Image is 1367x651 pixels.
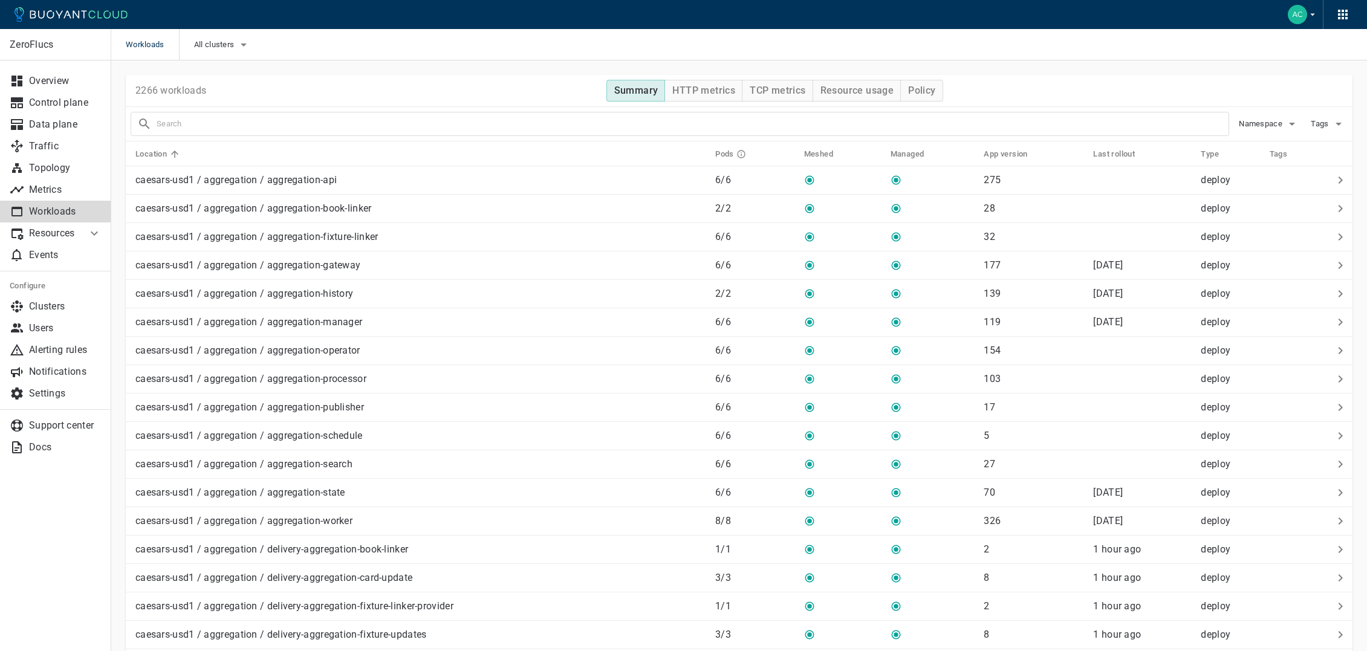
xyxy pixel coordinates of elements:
p: Clusters [29,300,102,313]
p: 275 [984,174,1001,186]
span: Managed [891,149,940,160]
button: Resource usage [813,80,901,102]
p: Resources [29,227,77,239]
span: Fri, 05 Sep 2025 18:20:10 GMT+10 / Fri, 05 Sep 2025 08:20:10 UTC [1093,259,1123,271]
span: Fri, 05 Sep 2025 18:14:31 GMT+10 / Fri, 05 Sep 2025 08:14:31 UTC [1093,316,1123,328]
p: caesars-usd1 / aggregation / aggregation-processor [135,373,366,385]
p: Topology [29,162,102,174]
p: 32 [984,231,995,242]
p: caesars-usd1 / aggregation / aggregation-history [135,288,353,300]
h4: Policy [908,85,935,97]
h5: App version [984,149,1027,159]
h4: TCP metrics [750,85,805,97]
span: Workloads [126,29,179,60]
p: Events [29,249,102,261]
p: deploy [1201,345,1259,357]
p: 6 / 6 [715,259,794,271]
p: 139 [984,288,1001,299]
p: caesars-usd1 / aggregation / aggregation-schedule [135,430,363,442]
p: Docs [29,441,102,453]
p: Support center [29,419,102,432]
p: deploy [1201,487,1259,499]
relative-time: [DATE] [1093,259,1123,271]
button: HTTP metrics [664,80,742,102]
h5: Meshed [804,149,833,159]
p: 1 / 1 [715,543,794,555]
p: caesars-usd1 / aggregation / delivery-aggregation-fixture-updates [135,629,427,641]
p: Workloads [29,206,102,218]
span: Tags [1311,119,1331,129]
p: Overview [29,75,102,87]
p: deploy [1201,629,1259,641]
p: caesars-usd1 / aggregation / aggregation-manager [135,316,362,328]
p: caesars-usd1 / aggregation / aggregation-api [135,174,337,186]
p: 6 / 6 [715,231,794,243]
span: Fri, 05 Sep 2025 18:14:32 GMT+10 / Fri, 05 Sep 2025 08:14:32 UTC [1093,288,1123,299]
p: 6 / 6 [715,174,794,186]
p: 154 [984,345,1001,356]
span: Fri, 05 Sep 2025 18:14:31 GMT+10 / Fri, 05 Sep 2025 08:14:31 UTC [1093,487,1123,498]
span: Location [135,149,183,160]
h5: Last rollout [1093,149,1135,159]
p: Settings [29,387,102,400]
button: TCP metrics [742,80,813,102]
p: caesars-usd1 / aggregation / aggregation-book-linker [135,202,372,215]
p: caesars-usd1 / aggregation / aggregation-operator [135,345,360,357]
p: deploy [1201,458,1259,470]
p: caesars-usd1 / aggregation / delivery-aggregation-book-linker [135,543,408,555]
span: Type [1201,149,1235,160]
button: Tags [1309,115,1348,133]
p: caesars-usd1 / aggregation / aggregation-worker [135,515,352,527]
p: 27 [984,458,995,470]
p: deploy [1201,430,1259,442]
button: All clusters [194,36,252,54]
span: App version [984,149,1043,160]
h4: Summary [614,85,658,97]
p: deploy [1201,288,1259,300]
span: Meshed [804,149,849,160]
p: 6 / 6 [715,316,794,328]
relative-time: 1 hour ago [1093,572,1141,583]
button: Summary [606,80,666,102]
p: ZeroFlucs [10,39,101,51]
p: Metrics [29,184,102,196]
p: 28 [984,202,995,214]
button: Namespace [1239,115,1299,133]
p: caesars-usd1 / aggregation / aggregation-fixture-linker [135,231,378,243]
p: 2 [984,600,989,612]
p: 2 [984,543,989,555]
p: caesars-usd1 / aggregation / aggregation-state [135,487,345,499]
p: deploy [1201,316,1259,328]
h5: Type [1201,149,1219,159]
p: Notifications [29,366,102,378]
h4: Resource usage [820,85,894,97]
h5: Pods [715,149,734,159]
span: Last rollout [1093,149,1151,160]
relative-time: [DATE] [1093,515,1123,526]
p: Control plane [29,97,102,109]
p: 119 [984,316,1001,328]
h5: Managed [891,149,924,159]
p: Alerting rules [29,344,102,356]
p: caesars-usd1 / aggregation / delivery-aggregation-fixture-linker-provider [135,600,453,612]
p: 6 / 6 [715,401,794,413]
p: caesars-usd1 / aggregation / delivery-aggregation-card-update [135,572,412,584]
p: 6 / 6 [715,430,794,442]
p: 5 [984,430,989,441]
span: Mon, 08 Sep 2025 03:29:20 GMT+10 / Sun, 07 Sep 2025 17:29:20 UTC [1093,600,1141,612]
p: Traffic [29,140,102,152]
h5: Configure [10,281,102,291]
p: deploy [1201,231,1259,243]
svg: Running pods in current release / Expected pods [736,149,746,159]
p: deploy [1201,174,1259,186]
p: 177 [984,259,1001,271]
button: Policy [900,80,943,102]
p: deploy [1201,373,1259,385]
p: caesars-usd1 / aggregation / aggregation-gateway [135,259,360,271]
relative-time: [DATE] [1093,316,1123,328]
p: 6 / 6 [715,487,794,499]
p: 8 [984,572,989,583]
p: deploy [1201,543,1259,555]
p: deploy [1201,572,1259,584]
input: Search [157,115,1229,132]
